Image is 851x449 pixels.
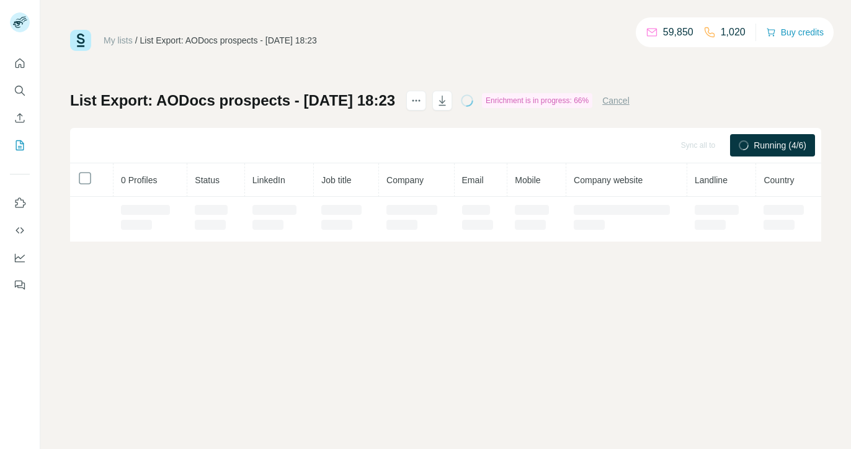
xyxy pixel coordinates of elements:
h1: List Export: AODocs prospects - [DATE] 18:23 [70,91,395,111]
img: Surfe Logo [70,30,91,51]
span: Company website [574,175,643,185]
button: Cancel [602,94,630,107]
div: List Export: AODocs prospects - [DATE] 18:23 [140,34,317,47]
button: Dashboard [10,247,30,269]
li: / [135,34,138,47]
span: Landline [695,175,728,185]
span: Country [764,175,794,185]
button: Feedback [10,274,30,296]
button: Quick start [10,52,30,75]
p: 59,850 [663,25,693,40]
button: Use Surfe on LinkedIn [10,192,30,214]
span: Mobile [515,175,540,185]
span: Company [386,175,424,185]
button: Search [10,79,30,102]
button: Use Surfe API [10,219,30,242]
span: Email [462,175,484,185]
span: Job title [321,175,351,185]
button: Buy credits [766,24,824,41]
button: Enrich CSV [10,107,30,129]
div: Enrichment is in progress: 66% [482,93,592,108]
button: actions [406,91,426,111]
a: My lists [104,35,133,45]
span: LinkedIn [252,175,285,185]
button: My lists [10,134,30,156]
span: Running (4/6) [754,139,806,152]
span: Status [195,175,220,185]
span: 0 Profiles [121,175,157,185]
p: 1,020 [721,25,746,40]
